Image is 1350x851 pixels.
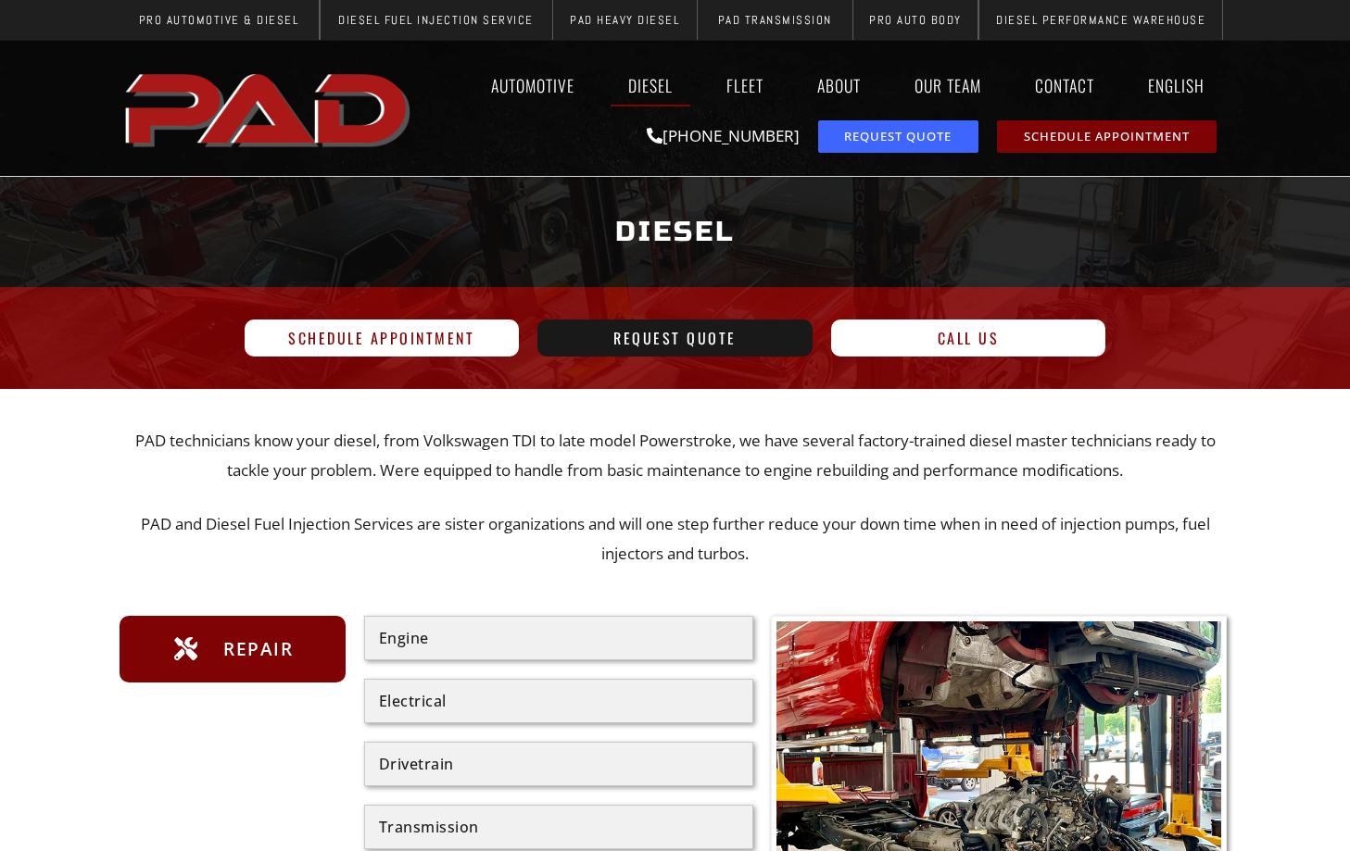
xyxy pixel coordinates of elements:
[718,14,832,26] span: PAD Transmission
[611,64,690,106] a: Diesel
[120,58,420,158] img: The image shows the word "PAD" in bold, red, uppercase letters with a slight shadow effect.
[219,634,293,664] span: Repair
[338,14,534,26] span: Diesel Fuel Injection Service
[1024,131,1190,143] span: Schedule Appointment
[844,131,952,143] span: Request Quote
[288,331,474,345] span: Schedule Appointment
[379,757,738,771] div: Drivetrain
[647,125,800,146] a: [PHONE_NUMBER]
[120,58,420,158] a: pro automotive and diesel home page
[379,694,738,708] div: Electrical
[245,319,520,357] a: Schedule Appointment
[938,331,1000,345] span: Call Us
[537,319,813,357] a: Request Quote
[831,319,1106,357] a: Call Us
[379,820,738,834] div: Transmission
[1017,64,1112,106] a: Contact
[869,14,962,26] span: Pro Auto Body
[996,14,1205,26] span: Diesel Performance Warehouse
[997,120,1217,153] a: schedule repair or service appointment
[420,64,1231,106] nav: Menu
[570,14,679,26] span: PAD Heavy Diesel
[473,64,592,106] a: Automotive
[120,509,1231,569] p: PAD and Diesel Fuel Injection Services are sister organizations and will one step further reduce ...
[818,120,978,153] a: request a service or repair quote
[379,631,738,645] div: Engine
[800,64,878,106] a: About
[129,197,1222,267] h1: Diesel
[709,64,781,106] a: Fleet
[1130,64,1231,106] a: English
[139,14,299,26] span: Pro Automotive & Diesel
[613,331,737,345] span: Request Quote
[897,64,999,106] a: Our Team
[120,426,1231,486] p: PAD technicians know your diesel, from Volkswagen TDI to late model Powerstroke, we have several ...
